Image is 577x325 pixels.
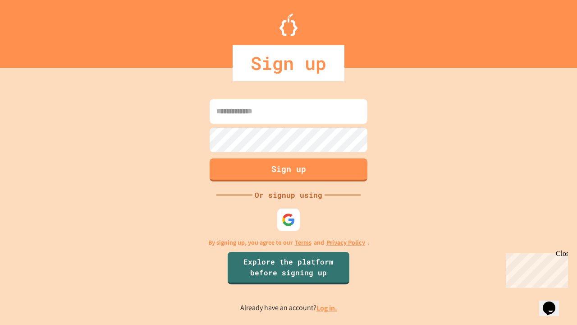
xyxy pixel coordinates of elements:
[295,238,311,247] a: Terms
[279,14,298,36] img: Logo.svg
[228,252,349,284] a: Explore the platform before signing up
[502,250,568,288] iframe: chat widget
[282,213,295,227] img: google-icon.svg
[4,4,62,57] div: Chat with us now!Close
[233,45,344,81] div: Sign up
[208,238,369,247] p: By signing up, you agree to our and .
[539,289,568,316] iframe: chat widget
[240,302,337,314] p: Already have an account?
[316,303,337,313] a: Log in.
[252,190,325,200] div: Or signup using
[210,158,367,181] button: Sign up
[326,238,365,247] a: Privacy Policy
